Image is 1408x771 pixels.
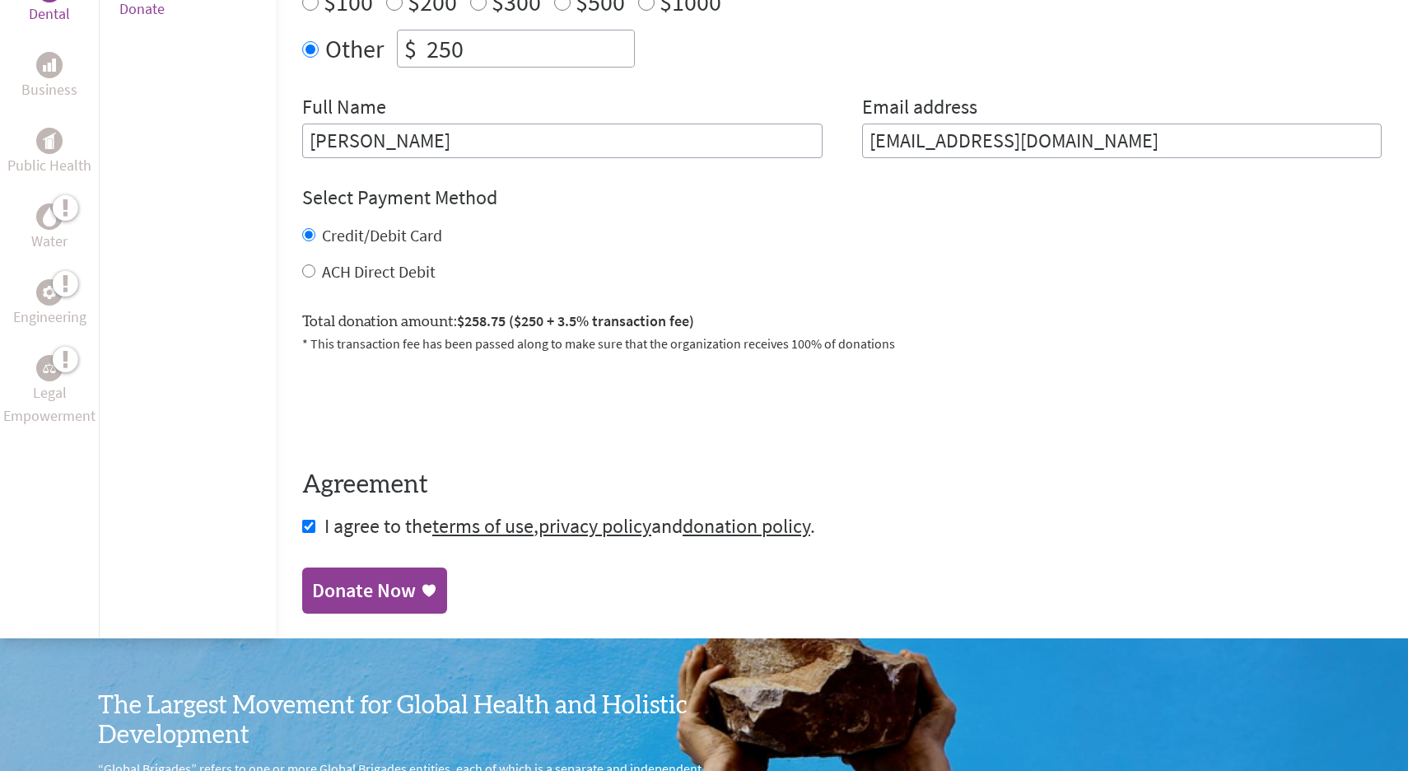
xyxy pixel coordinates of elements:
[302,124,823,158] input: Enter Full Name
[683,513,810,539] a: donation policy
[3,381,96,428] p: Legal Empowerment
[7,128,91,177] a: Public HealthPublic Health
[43,285,56,298] img: Engineering
[302,568,447,614] a: Donate Now
[31,230,68,253] p: Water
[302,310,694,334] label: Total donation amount:
[302,185,1382,211] h4: Select Payment Method
[7,154,91,177] p: Public Health
[538,513,651,539] a: privacy policy
[432,513,534,539] a: terms of use
[312,577,416,604] div: Donate Now
[36,355,63,381] div: Legal Empowerment
[325,30,384,68] label: Other
[36,52,63,78] div: Business
[13,279,86,329] a: EngineeringEngineering
[36,279,63,306] div: Engineering
[98,691,704,750] h3: The Largest Movement for Global Health and Holistic Development
[398,30,423,67] div: $
[302,373,552,437] iframe: reCAPTCHA
[302,94,386,124] label: Full Name
[302,470,1382,500] h4: Agreement
[36,128,63,154] div: Public Health
[43,363,56,373] img: Legal Empowerment
[29,2,70,26] p: Dental
[862,94,977,124] label: Email address
[862,124,1382,158] input: Your Email
[3,355,96,428] a: Legal EmpowermentLegal Empowerment
[423,30,634,67] input: Enter Amount
[31,203,68,253] a: WaterWater
[36,203,63,230] div: Water
[43,207,56,226] img: Water
[13,306,86,329] p: Engineering
[457,311,694,330] span: $258.75 ($250 + 3.5% transaction fee)
[21,52,77,101] a: BusinessBusiness
[324,513,815,539] span: I agree to the , and .
[43,58,56,72] img: Business
[21,78,77,101] p: Business
[322,225,442,245] label: Credit/Debit Card
[322,261,436,282] label: ACH Direct Debit
[302,334,1382,353] p: * This transaction fee has been passed along to make sure that the organization receives 100% of ...
[43,133,56,149] img: Public Health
